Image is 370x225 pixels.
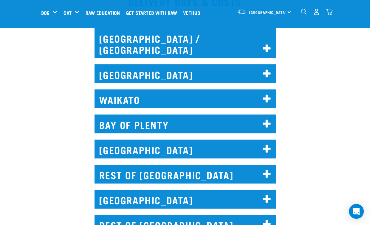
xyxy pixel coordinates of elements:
h2: [GEOGRAPHIC_DATA] [95,140,276,158]
h2: WAIKATO [95,89,276,108]
h2: [GEOGRAPHIC_DATA] [95,190,276,209]
a: Dog [41,9,50,16]
img: home-icon-1@2x.png [301,9,307,15]
h2: [GEOGRAPHIC_DATA] [95,64,276,83]
img: home-icon@2x.png [326,9,333,15]
h2: [GEOGRAPHIC_DATA] / [GEOGRAPHIC_DATA] [95,28,276,58]
a: Cat [64,9,71,16]
span: [GEOGRAPHIC_DATA] [249,11,287,14]
img: van-moving.png [238,9,246,15]
h2: REST OF [GEOGRAPHIC_DATA] [95,165,276,184]
h2: BAY OF PLENTY [95,115,276,133]
a: Get started with Raw [125,0,182,25]
a: Vethub [182,0,205,25]
img: user.png [313,9,320,15]
a: Raw Education [84,0,125,25]
div: Open Intercom Messenger [349,204,364,219]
